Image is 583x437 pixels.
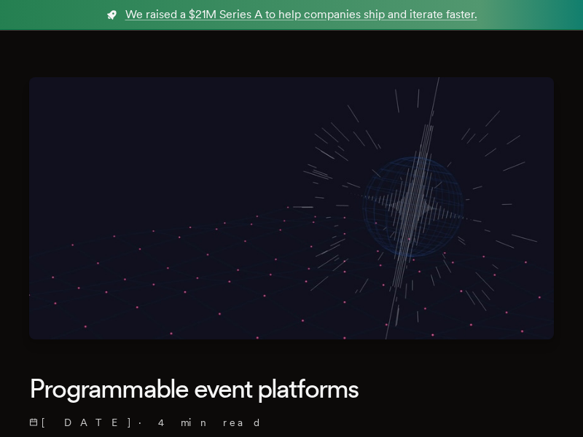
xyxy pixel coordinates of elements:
[158,415,262,430] span: 4 min read
[29,77,554,339] img: Featured image for Programmable event platforms blog post
[125,6,477,23] span: We raised a $21M Series A to help companies ship and iterate faster.
[29,415,133,430] span: [DATE]
[29,374,554,403] h1: Programmable event platforms
[29,415,554,430] p: ·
